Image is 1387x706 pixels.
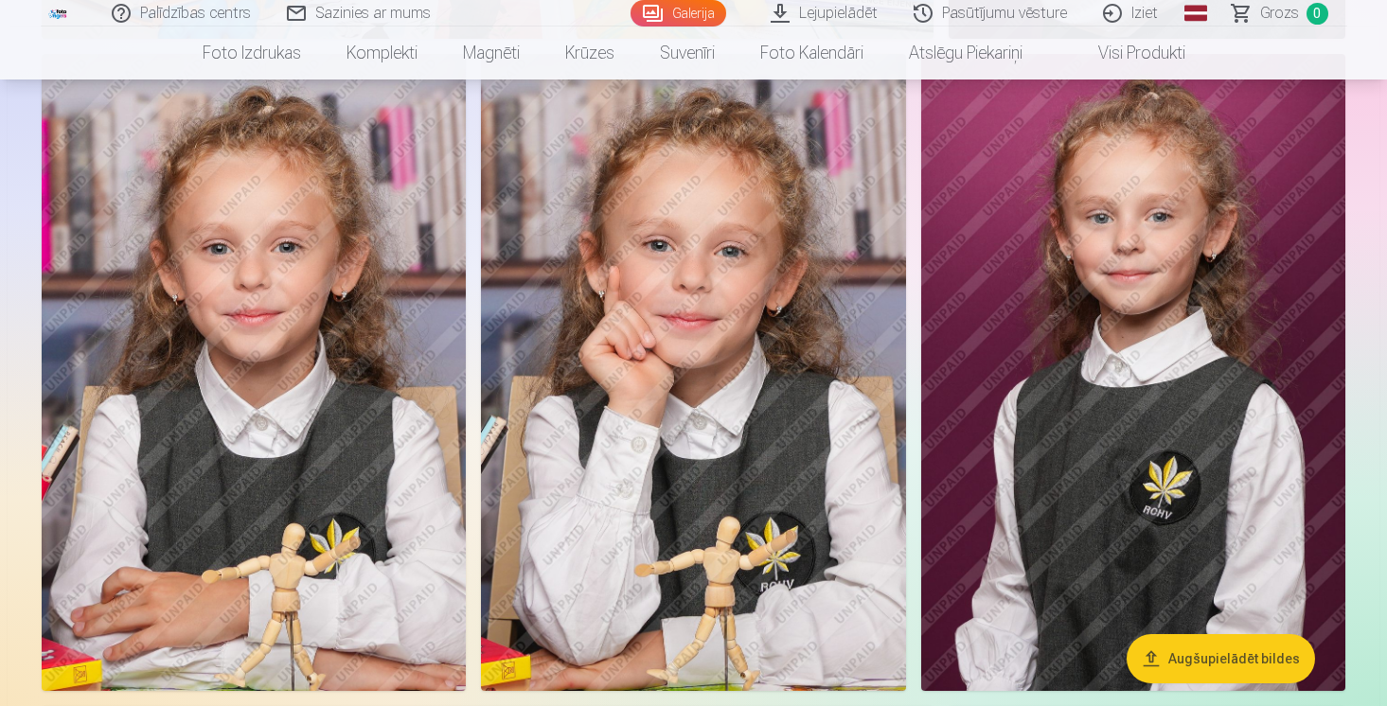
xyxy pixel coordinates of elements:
a: Komplekti [324,26,440,79]
span: 0 [1307,3,1328,25]
a: Foto izdrukas [180,26,324,79]
a: Foto kalendāri [738,26,886,79]
a: Atslēgu piekariņi [886,26,1045,79]
a: Krūzes [542,26,637,79]
a: Magnēti [440,26,542,79]
img: /fa1 [48,8,69,19]
a: Visi produkti [1045,26,1208,79]
a: Suvenīri [637,26,738,79]
button: Augšupielādēt bildes [1127,634,1315,683]
span: Grozs [1260,2,1299,25]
